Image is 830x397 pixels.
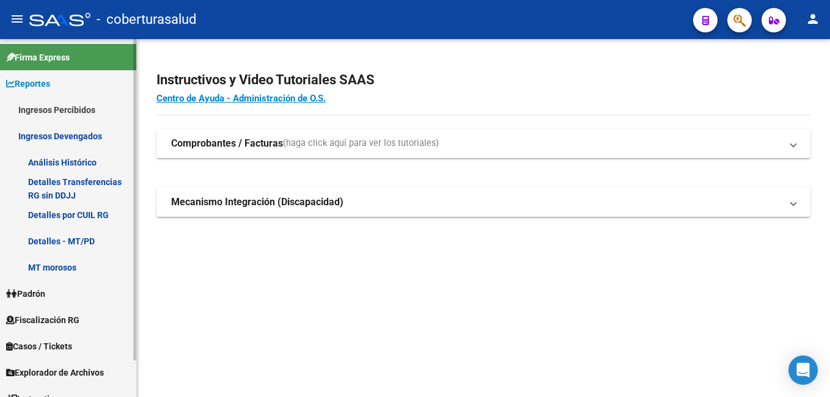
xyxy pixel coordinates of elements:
span: - coberturasalud [97,6,196,33]
span: Padrón [6,287,45,300]
mat-icon: person [806,12,820,26]
span: Firma Express [6,51,70,64]
mat-expansion-panel-header: Comprobantes / Facturas(haga click aquí para ver los tutoriales) [156,129,810,158]
span: Explorador de Archivos [6,366,104,379]
div: Open Intercom Messenger [788,355,818,385]
span: (haga click aquí para ver los tutoriales) [283,137,439,150]
mat-expansion-panel-header: Mecanismo Integración (Discapacidad) [156,188,810,217]
span: Fiscalización RG [6,313,79,327]
a: Centro de Ayuda - Administración de O.S. [156,93,326,104]
h2: Instructivos y Video Tutoriales SAAS [156,68,810,92]
strong: Comprobantes / Facturas [171,137,283,150]
mat-icon: menu [10,12,24,26]
span: Reportes [6,77,50,90]
strong: Mecanismo Integración (Discapacidad) [171,195,343,209]
span: Casos / Tickets [6,340,72,353]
